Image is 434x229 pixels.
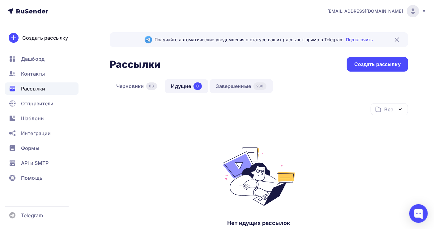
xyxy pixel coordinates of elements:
div: Создать рассылку [22,34,68,42]
span: Контакты [21,70,45,77]
span: Шаблоны [21,115,45,122]
a: Завершенные230 [210,79,273,93]
div: Нет идущих рассылок [227,219,291,227]
span: Отправители [21,100,54,107]
span: Рассылки [21,85,45,92]
a: Рассылки [5,82,79,95]
div: Все [385,106,393,113]
a: Черновики83 [110,79,164,93]
a: Формы [5,142,79,154]
a: Контакты [5,68,79,80]
span: Получайте автоматические уведомления о статусе ваших рассылок прямо в Telegram. [155,37,373,43]
span: Telegram [21,212,43,219]
span: Дашборд [21,55,45,63]
a: [EMAIL_ADDRESS][DOMAIN_NAME] [327,5,427,17]
div: 83 [146,82,157,90]
div: Создать рассылку [354,61,401,68]
span: Формы [21,144,39,152]
a: Шаблоны [5,112,79,125]
div: 0 [194,82,202,90]
a: Идущие0 [165,79,208,93]
a: Отправители [5,97,79,110]
a: Подключить [346,37,373,42]
span: [EMAIL_ADDRESS][DOMAIN_NAME] [327,8,403,14]
div: 230 [253,82,266,90]
a: Дашборд [5,53,79,65]
button: Все [371,103,408,115]
h2: Рассылки [110,58,160,71]
span: API и SMTP [21,159,49,167]
span: Помощь [21,174,42,182]
span: Интеграции [21,130,51,137]
img: Telegram [145,36,152,43]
